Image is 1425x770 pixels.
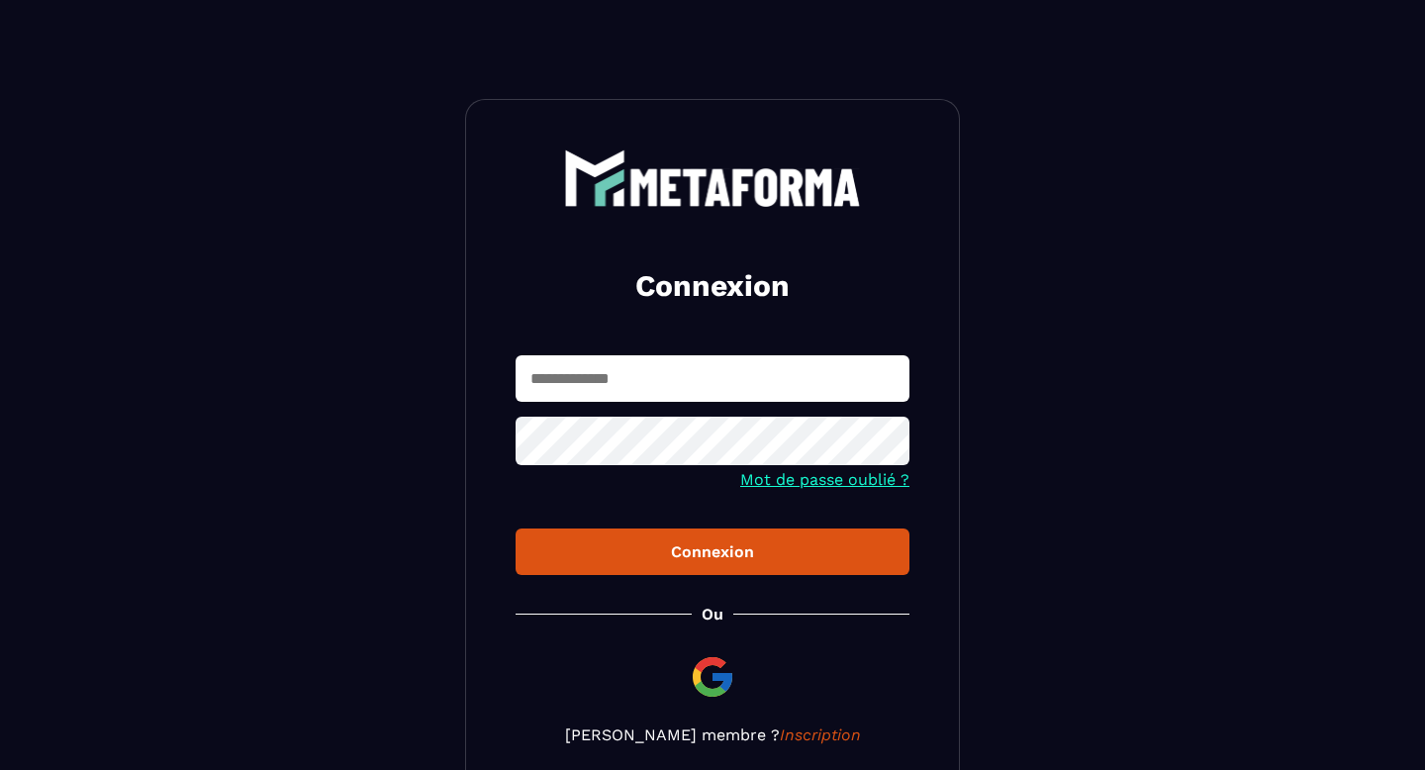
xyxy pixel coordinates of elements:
img: logo [564,149,861,207]
a: Inscription [780,725,861,744]
div: Connexion [531,542,894,561]
a: Mot de passe oublié ? [740,470,909,489]
a: logo [516,149,909,207]
p: [PERSON_NAME] membre ? [516,725,909,744]
p: Ou [702,605,723,624]
h2: Connexion [539,266,886,306]
button: Connexion [516,529,909,575]
img: google [689,653,736,701]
